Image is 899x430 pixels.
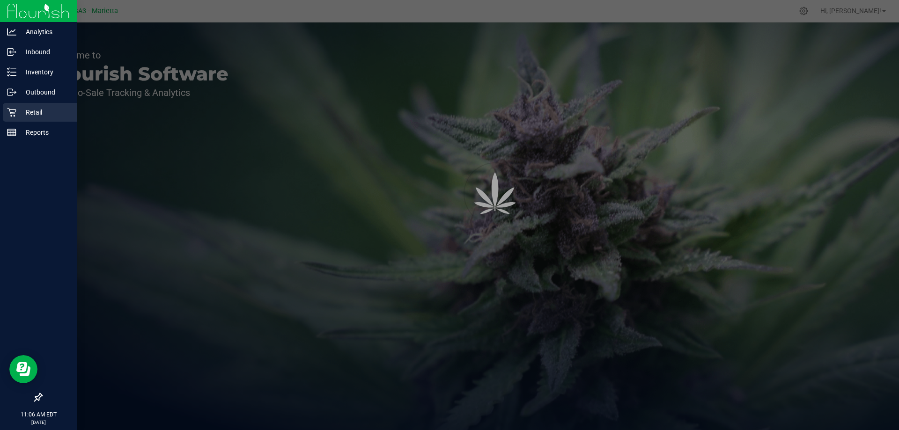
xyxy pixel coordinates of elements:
[4,419,73,426] p: [DATE]
[7,67,16,77] inline-svg: Inventory
[16,26,73,37] p: Analytics
[7,128,16,137] inline-svg: Reports
[4,410,73,419] p: 11:06 AM EDT
[16,127,73,138] p: Reports
[16,66,73,78] p: Inventory
[7,27,16,36] inline-svg: Analytics
[16,87,73,98] p: Outbound
[7,108,16,117] inline-svg: Retail
[9,355,37,383] iframe: Resource center
[7,47,16,57] inline-svg: Inbound
[16,46,73,58] p: Inbound
[7,87,16,97] inline-svg: Outbound
[16,107,73,118] p: Retail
